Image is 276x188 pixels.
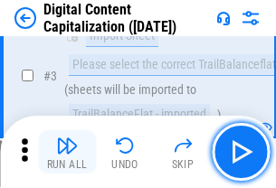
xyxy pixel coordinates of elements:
[86,25,158,47] div: Import Sheet
[14,7,36,29] img: Back
[43,1,209,35] div: Digital Content Capitalization ([DATE])
[114,135,136,156] img: Undo
[69,104,210,126] div: TrailBalanceFlat - imported
[47,159,88,170] div: Run All
[154,130,212,174] button: Skip
[172,159,195,170] div: Skip
[226,137,255,166] img: Main button
[111,159,138,170] div: Undo
[216,11,231,25] img: Support
[172,135,194,156] img: Skip
[96,130,154,174] button: Undo
[43,69,57,83] span: # 3
[38,130,96,174] button: Run All
[56,135,78,156] img: Run All
[240,7,262,29] img: Settings menu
